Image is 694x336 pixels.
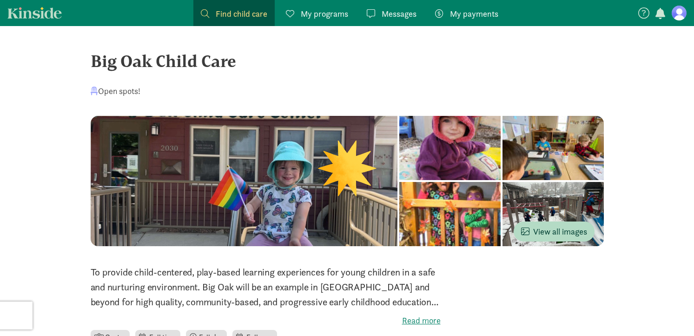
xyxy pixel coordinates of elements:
span: View all images [521,225,587,238]
a: Kinside [7,7,62,19]
div: Open spots! [91,85,140,97]
span: Messages [382,7,416,20]
div: Big Oak Child Care [91,48,604,74]
span: My programs [301,7,348,20]
p: To provide child-centered, play-based learning experiences for young children in a safe and nurtu... [91,265,441,309]
span: Find child care [216,7,267,20]
button: View all images [514,222,595,242]
span: My payments [450,7,498,20]
label: Read more [91,315,441,326]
